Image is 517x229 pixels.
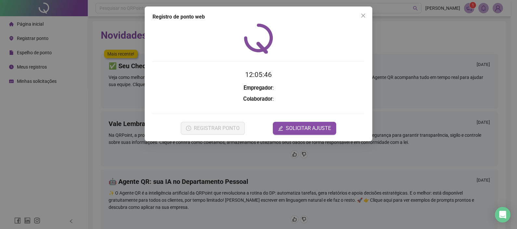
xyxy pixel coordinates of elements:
[152,13,365,21] div: Registro de ponto web
[152,95,365,103] h3: :
[278,126,283,131] span: edit
[244,85,272,91] strong: Empregador
[245,71,272,79] time: 12:05:46
[181,122,245,135] button: REGISTRAR PONTO
[244,23,273,54] img: QRPoint
[358,10,368,21] button: Close
[273,122,336,135] button: editSOLICITAR AJUSTE
[286,124,331,132] span: SOLICITAR AJUSTE
[361,13,366,18] span: close
[495,207,510,223] div: Open Intercom Messenger
[152,84,365,92] h3: :
[243,96,272,102] strong: Colaborador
